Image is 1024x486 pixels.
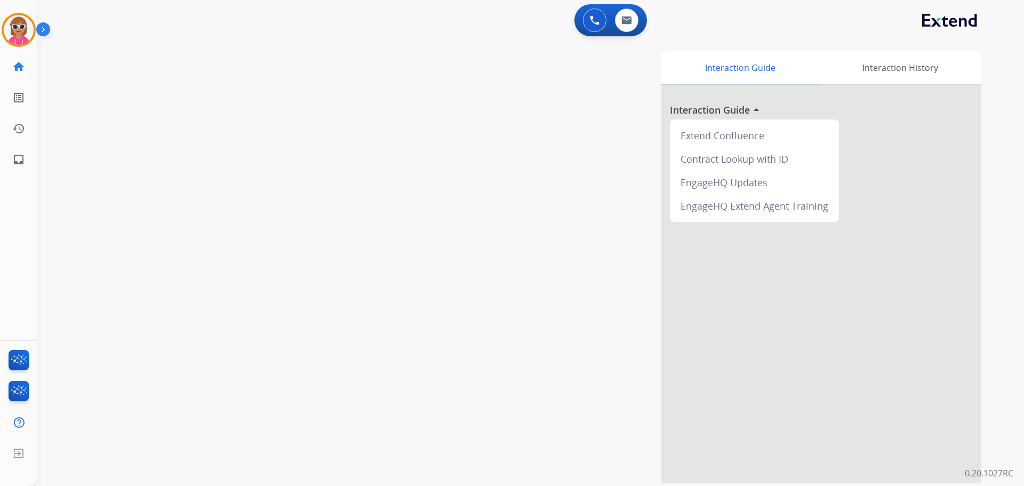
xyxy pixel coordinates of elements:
img: avatar [4,15,34,45]
mat-icon: inbox [12,153,25,166]
div: EngageHQ Updates [674,171,835,194]
div: Extend Confluence [674,124,835,147]
div: EngageHQ Extend Agent Training [674,194,835,218]
p: 0.20.1027RC [965,467,1013,480]
mat-icon: home [12,60,25,73]
mat-icon: history [12,122,25,135]
div: Contract Lookup with ID [674,147,835,171]
div: Interaction History [819,51,981,84]
div: Interaction Guide [661,51,819,84]
mat-icon: list_alt [12,91,25,104]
